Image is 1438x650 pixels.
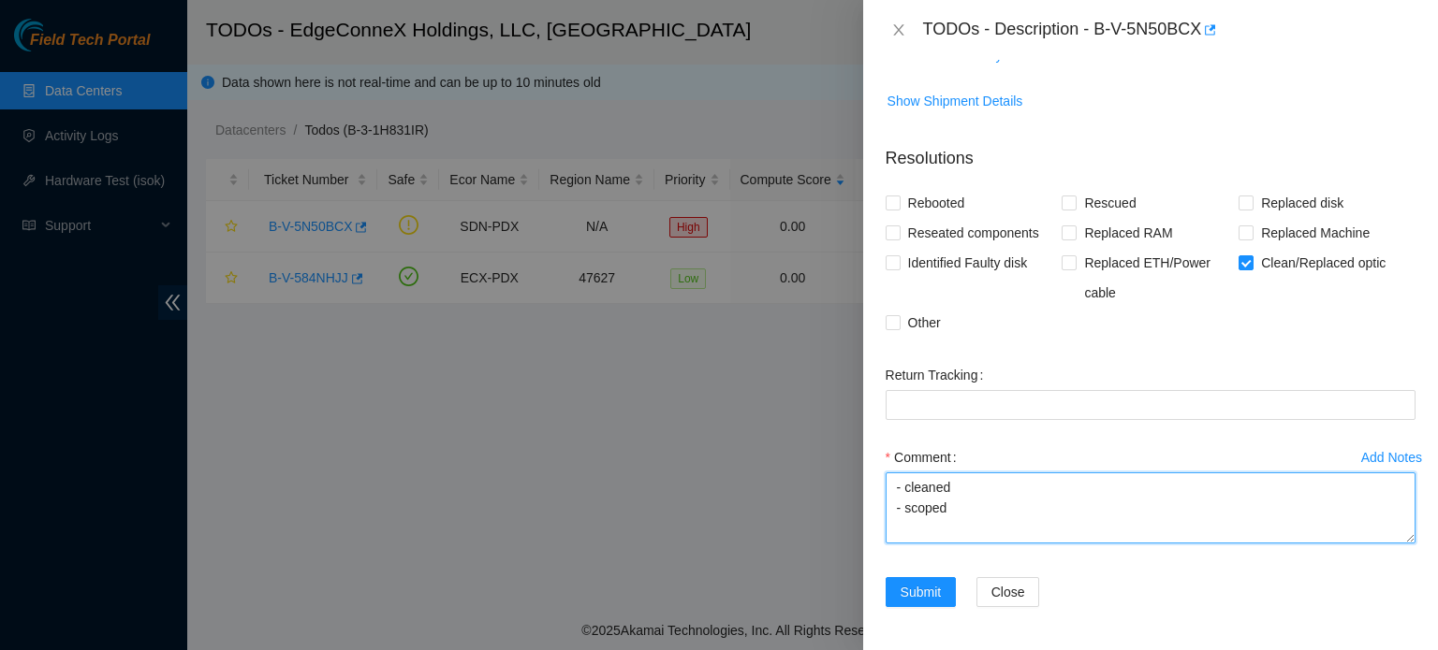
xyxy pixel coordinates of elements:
span: Submit [901,582,942,602]
label: Return Tracking [886,360,991,390]
div: TODOs - Description - B-V-5N50BCX [923,15,1416,45]
span: close [891,22,906,37]
span: Clean/Replaced optic [1254,248,1393,278]
span: Replaced Machine [1254,218,1377,248]
span: Show Shipment Details [888,91,1023,111]
button: Close [976,577,1040,607]
button: Submit [886,577,957,607]
span: Replaced disk [1254,188,1351,218]
p: Resolutions [886,131,1416,171]
span: Other [901,308,948,338]
span: Reseated components [901,218,1047,248]
input: Return Tracking [886,390,1416,420]
span: Replaced RAM [1077,218,1180,248]
span: Rescued [1077,188,1143,218]
button: Show Shipment Details [887,86,1024,116]
span: Replaced ETH/Power cable [1077,248,1239,308]
span: Rebooted [901,188,973,218]
span: Close [991,582,1025,602]
button: Close [886,22,912,39]
button: Add Notes [1360,442,1423,472]
label: Comment [886,442,964,472]
textarea: Comment [886,472,1416,543]
span: Identified Faulty disk [901,248,1035,278]
div: Add Notes [1361,451,1422,464]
